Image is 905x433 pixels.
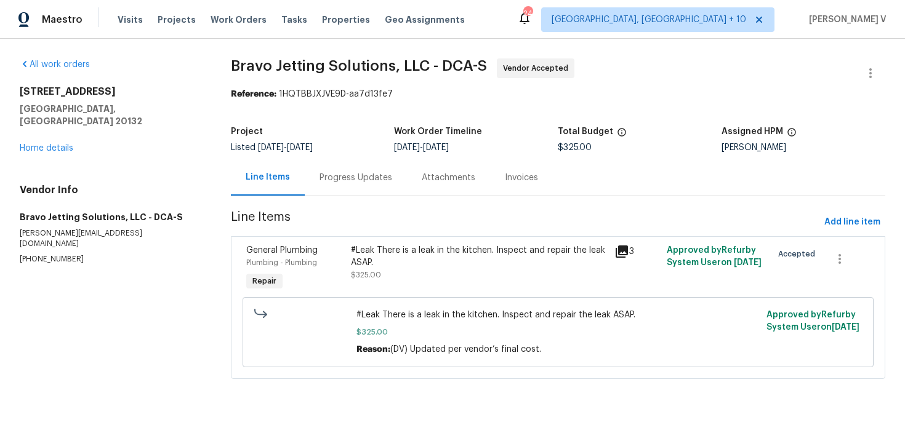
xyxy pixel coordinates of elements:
[231,88,885,100] div: 1HQTBBJXJVE9D-aa7d13fe7
[356,326,759,338] span: $325.00
[231,58,487,73] span: Bravo Jetting Solutions, LLC - DCA-S
[356,345,390,354] span: Reason:
[356,309,759,321] span: #Leak There is a leak in the kitchen. Inspect and repair the leak ASAP.
[558,127,613,136] h5: Total Budget
[804,14,887,26] span: [PERSON_NAME] V
[211,14,267,26] span: Work Orders
[558,143,592,152] span: $325.00
[246,246,318,255] span: General Plumbing
[231,211,819,234] span: Line Items
[231,143,313,152] span: Listed
[42,14,82,26] span: Maestro
[258,143,313,152] span: -
[505,172,538,184] div: Invoices
[617,127,627,143] span: The total cost of line items that have been proposed by Opendoor. This sum includes line items th...
[824,215,880,230] span: Add line item
[20,211,201,223] h5: Bravo Jetting Solutions, LLC - DCA-S
[394,127,482,136] h5: Work Order Timeline
[20,60,90,69] a: All work orders
[20,228,201,249] p: [PERSON_NAME][EMAIL_ADDRESS][DOMAIN_NAME]
[394,143,449,152] span: -
[832,323,859,332] span: [DATE]
[246,171,290,183] div: Line Items
[523,7,532,20] div: 248
[552,14,746,26] span: [GEOGRAPHIC_DATA], [GEOGRAPHIC_DATA] + 10
[20,184,201,196] h4: Vendor Info
[320,172,392,184] div: Progress Updates
[287,143,313,152] span: [DATE]
[722,143,885,152] div: [PERSON_NAME]
[422,172,475,184] div: Attachments
[423,143,449,152] span: [DATE]
[351,271,381,279] span: $325.00
[247,275,281,287] span: Repair
[734,258,762,267] span: [DATE]
[20,144,73,153] a: Home details
[258,143,284,152] span: [DATE]
[231,127,263,136] h5: Project
[503,62,573,74] span: Vendor Accepted
[351,244,606,269] div: #Leak There is a leak in the kitchen. Inspect and repair the leak ASAP.
[390,345,541,354] span: (DV) Updated per vendor’s final cost.
[118,14,143,26] span: Visits
[722,127,783,136] h5: Assigned HPM
[20,254,201,264] p: [PHONE_NUMBER]
[20,103,201,127] h5: [GEOGRAPHIC_DATA], [GEOGRAPHIC_DATA] 20132
[667,246,762,267] span: Approved by Refurby System User on
[778,248,820,260] span: Accepted
[20,85,201,98] h2: [STREET_ADDRESS]
[231,90,276,98] b: Reference:
[385,14,465,26] span: Geo Assignments
[766,311,859,332] span: Approved by Refurby System User on
[246,259,317,266] span: Plumbing - Plumbing
[281,15,307,24] span: Tasks
[394,143,420,152] span: [DATE]
[819,211,885,234] button: Add line item
[322,14,370,26] span: Properties
[614,244,659,259] div: 3
[158,14,196,26] span: Projects
[787,127,797,143] span: The hpm assigned to this work order.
